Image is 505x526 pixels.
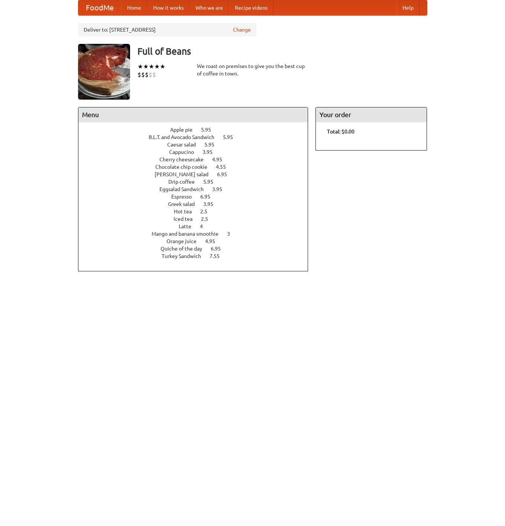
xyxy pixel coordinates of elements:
a: Quiche of the day 6.95 [161,246,234,252]
span: B.L.T. and Avocado Sandwich [149,134,222,140]
li: ★ [149,62,154,71]
span: 5.95 [201,127,218,133]
a: Home [121,0,147,15]
span: Drip coffee [168,179,202,185]
span: Apple pie [170,127,200,133]
span: Espresso [171,194,199,200]
h4: Menu [78,107,308,122]
span: Eggsalad Sandwich [159,186,211,192]
span: Latte [179,223,199,229]
h4: Your order [316,107,427,122]
a: Apple pie 5.95 [170,127,225,133]
a: Recipe videos [229,0,273,15]
span: 4.55 [216,164,233,170]
span: Cherry cheesecake [159,156,211,162]
span: Chocolate chip cookie [155,164,215,170]
li: ★ [137,62,143,71]
span: 3.95 [203,201,221,207]
span: 5.95 [223,134,240,140]
a: Eggsalad Sandwich 3.95 [159,186,236,192]
span: [PERSON_NAME] salad [155,171,216,177]
a: Drip coffee 5.95 [168,179,227,185]
a: Iced tea 2.5 [174,216,222,222]
span: Mango and banana smoothie [152,231,226,237]
span: 3 [227,231,237,237]
li: ★ [143,62,149,71]
span: 6.95 [200,194,218,200]
h3: Full of Beans [137,44,427,59]
span: 3.95 [212,186,230,192]
a: Espresso 6.95 [171,194,224,200]
span: 4 [200,223,210,229]
span: Iced tea [174,216,200,222]
span: 2.5 [200,209,215,214]
a: [PERSON_NAME] salad 6.95 [155,171,241,177]
a: How it works [147,0,190,15]
span: Hot tea [174,209,199,214]
a: Cappucino 3.95 [169,149,226,155]
a: Turkey Sandwich 7.55 [162,253,233,259]
li: $ [145,71,149,79]
div: Deliver to: [STREET_ADDRESS] [78,23,256,36]
a: Caesar salad 5.95 [167,142,228,148]
a: Chocolate chip cookie 4.55 [155,164,240,170]
a: Mango and banana smoothie 3 [152,231,244,237]
span: 3.95 [203,149,220,155]
span: Orange juice [166,238,204,244]
li: ★ [160,62,165,71]
div: We roast on premises to give you the best cup of coffee in town. [197,62,308,77]
span: 5.95 [203,179,221,185]
span: Caesar salad [167,142,203,148]
a: Cherry cheesecake 4.95 [159,156,236,162]
span: 4.95 [212,156,230,162]
li: $ [141,71,145,79]
a: Greek salad 3.95 [168,201,227,207]
b: Total: $0.00 [327,129,355,135]
li: $ [137,71,141,79]
span: 6.95 [211,246,228,252]
a: Who we are [190,0,229,15]
span: 6.95 [217,171,234,177]
a: Orange juice 4.95 [166,238,229,244]
span: Turkey Sandwich [162,253,208,259]
span: Greek salad [168,201,202,207]
span: Quiche of the day [161,246,210,252]
span: 7.55 [210,253,227,259]
a: Latte 4 [179,223,217,229]
a: Hot tea 2.5 [174,209,221,214]
span: 5.95 [204,142,222,148]
span: 4.95 [205,238,223,244]
span: 2.5 [201,216,216,222]
li: ★ [154,62,160,71]
a: B.L.T. and Avocado Sandwich 5.95 [149,134,247,140]
a: FoodMe [78,0,121,15]
span: Cappucino [169,149,201,155]
a: Help [396,0,420,15]
li: $ [149,71,152,79]
li: $ [152,71,156,79]
a: Change [233,26,251,33]
img: angular.jpg [78,44,130,100]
